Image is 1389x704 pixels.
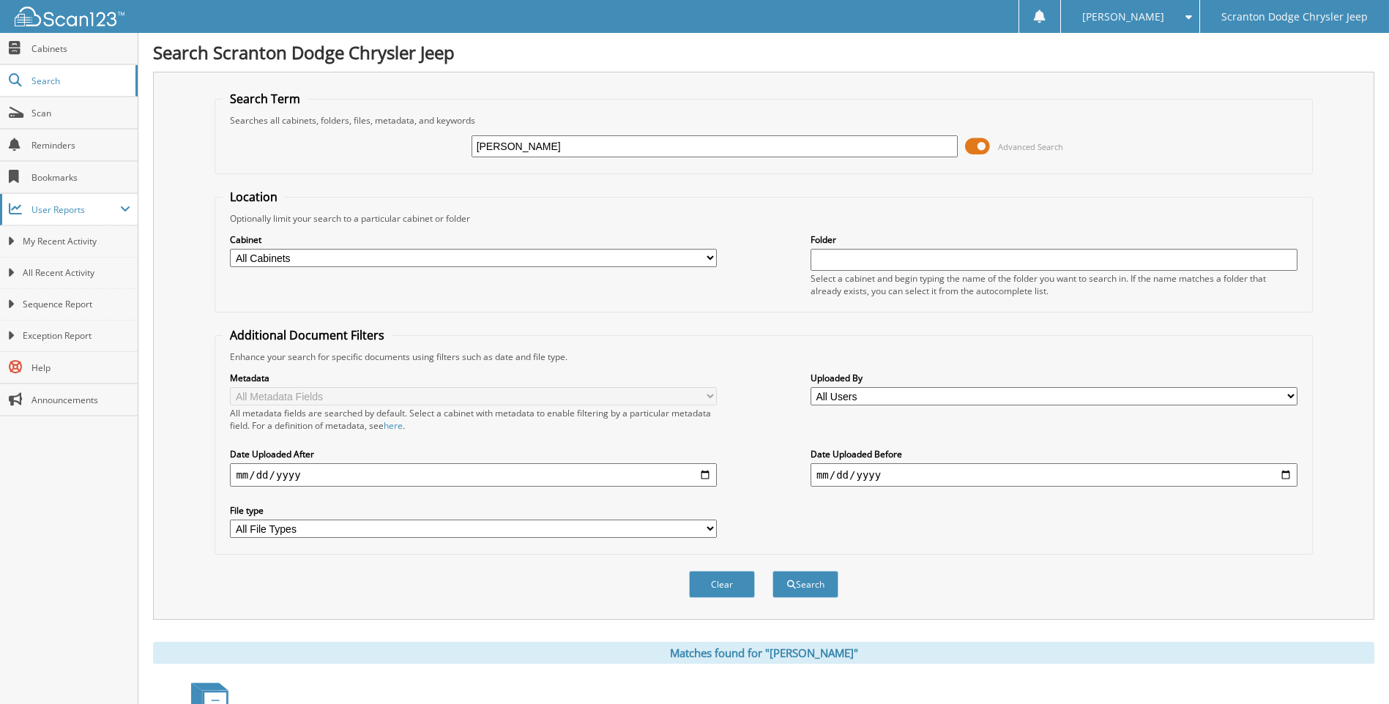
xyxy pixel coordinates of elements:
[31,362,130,374] span: Help
[1221,12,1368,21] span: Scranton Dodge Chrysler Jeep
[23,329,130,342] span: Exception Report
[1316,634,1389,704] iframe: Chat Widget
[23,266,130,280] span: All Recent Activity
[1082,12,1164,21] span: [PERSON_NAME]
[23,235,130,248] span: My Recent Activity
[384,419,403,432] a: here
[31,75,128,87] span: Search
[230,448,717,460] label: Date Uploaded After
[223,212,1304,225] div: Optionally limit your search to a particular cabinet or folder
[230,504,717,517] label: File type
[230,233,717,246] label: Cabinet
[223,327,392,343] legend: Additional Document Filters
[811,272,1297,297] div: Select a cabinet and begin typing the name of the folder you want to search in. If the name match...
[31,203,120,216] span: User Reports
[31,139,130,151] span: Reminders
[223,114,1304,127] div: Searches all cabinets, folders, files, metadata, and keywords
[153,40,1374,64] h1: Search Scranton Dodge Chrysler Jeep
[15,7,124,26] img: scan123-logo-white.svg
[31,394,130,406] span: Announcements
[811,233,1297,246] label: Folder
[811,463,1297,487] input: end
[811,448,1297,460] label: Date Uploaded Before
[230,407,717,432] div: All metadata fields are searched by default. Select a cabinet with metadata to enable filtering b...
[223,91,308,107] legend: Search Term
[230,372,717,384] label: Metadata
[689,571,755,598] button: Clear
[23,298,130,311] span: Sequence Report
[772,571,838,598] button: Search
[31,42,130,55] span: Cabinets
[998,141,1063,152] span: Advanced Search
[31,171,130,184] span: Bookmarks
[153,642,1374,664] div: Matches found for "[PERSON_NAME]"
[31,107,130,119] span: Scan
[811,372,1297,384] label: Uploaded By
[230,463,717,487] input: start
[223,351,1304,363] div: Enhance your search for specific documents using filters such as date and file type.
[223,189,285,205] legend: Location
